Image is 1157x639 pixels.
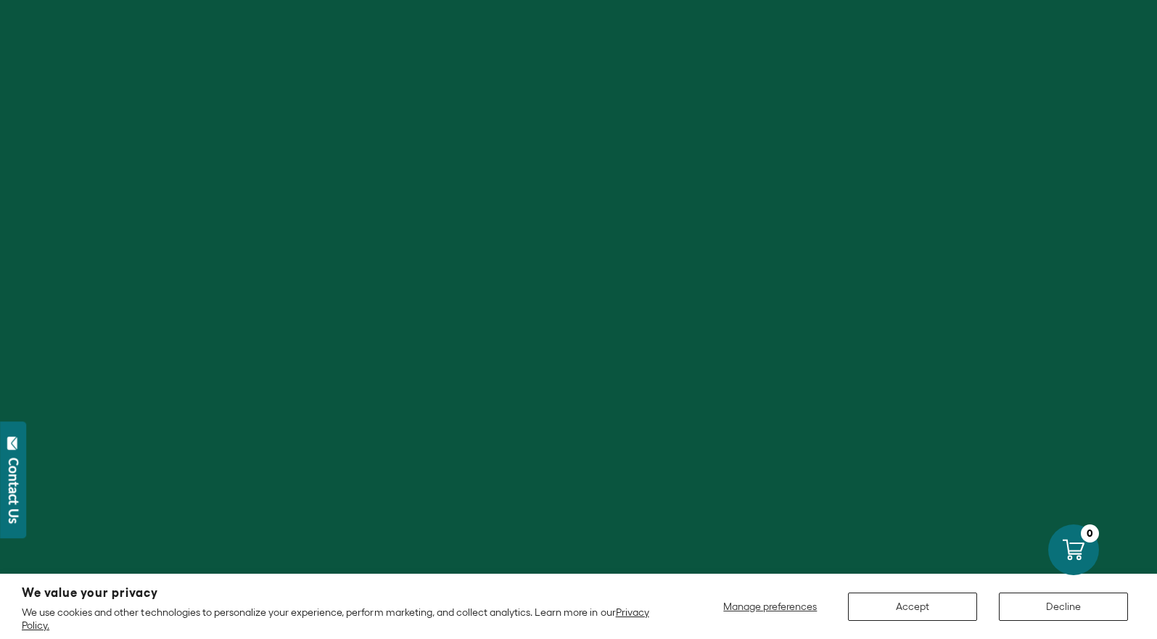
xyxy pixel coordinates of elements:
a: Privacy Policy. [22,606,649,631]
button: Decline [999,593,1128,621]
button: Accept [848,593,977,621]
span: Manage preferences [723,601,817,612]
div: 0 [1081,524,1099,543]
button: Manage preferences [715,593,826,621]
div: Contact Us [7,458,21,524]
h2: We value your privacy [22,587,659,599]
p: We use cookies and other technologies to personalize your experience, perform marketing, and coll... [22,606,659,632]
